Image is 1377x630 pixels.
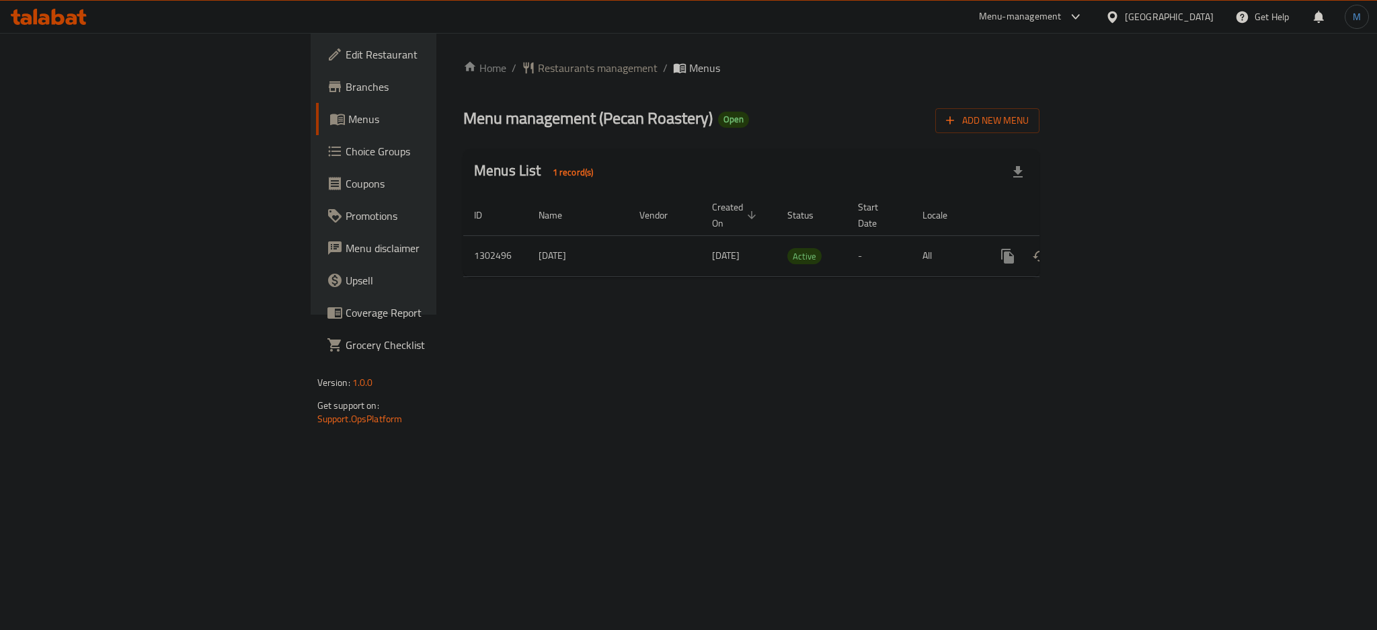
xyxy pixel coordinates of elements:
[528,235,629,276] td: [DATE]
[316,232,541,264] a: Menu disclaimer
[474,161,601,183] h2: Menus List
[522,60,658,76] a: Restaurants management
[1002,156,1034,188] div: Export file
[718,112,749,128] div: Open
[348,111,530,127] span: Menus
[317,374,350,391] span: Version:
[346,272,530,288] span: Upsell
[538,60,658,76] span: Restaurants management
[1024,240,1056,272] button: Change Status
[712,247,740,264] span: [DATE]
[946,112,1029,129] span: Add New Menu
[346,175,530,192] span: Coupons
[474,207,500,223] span: ID
[922,207,965,223] span: Locale
[689,60,720,76] span: Menus
[316,264,541,297] a: Upsell
[545,166,602,179] span: 1 record(s)
[316,71,541,103] a: Branches
[346,79,530,95] span: Branches
[539,207,580,223] span: Name
[463,60,1039,76] nav: breadcrumb
[316,135,541,167] a: Choice Groups
[712,199,760,231] span: Created On
[463,103,713,133] span: Menu management ( Pecan Roastery )
[317,410,403,428] a: Support.OpsPlatform
[346,208,530,224] span: Promotions
[346,143,530,159] span: Choice Groups
[1125,9,1214,24] div: [GEOGRAPHIC_DATA]
[316,103,541,135] a: Menus
[346,46,530,63] span: Edit Restaurant
[847,235,912,276] td: -
[787,249,822,264] span: Active
[663,60,668,76] li: /
[858,199,896,231] span: Start Date
[316,329,541,361] a: Grocery Checklist
[639,207,685,223] span: Vendor
[346,240,530,256] span: Menu disclaimer
[463,195,1132,277] table: enhanced table
[992,240,1024,272] button: more
[718,114,749,125] span: Open
[316,38,541,71] a: Edit Restaurant
[346,305,530,321] span: Coverage Report
[316,167,541,200] a: Coupons
[912,235,981,276] td: All
[787,207,831,223] span: Status
[979,9,1062,25] div: Menu-management
[346,337,530,353] span: Grocery Checklist
[316,200,541,232] a: Promotions
[316,297,541,329] a: Coverage Report
[545,161,602,183] div: Total records count
[935,108,1039,133] button: Add New Menu
[1353,9,1361,24] span: M
[787,248,822,264] div: Active
[317,397,379,414] span: Get support on:
[352,374,373,391] span: 1.0.0
[981,195,1132,236] th: Actions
